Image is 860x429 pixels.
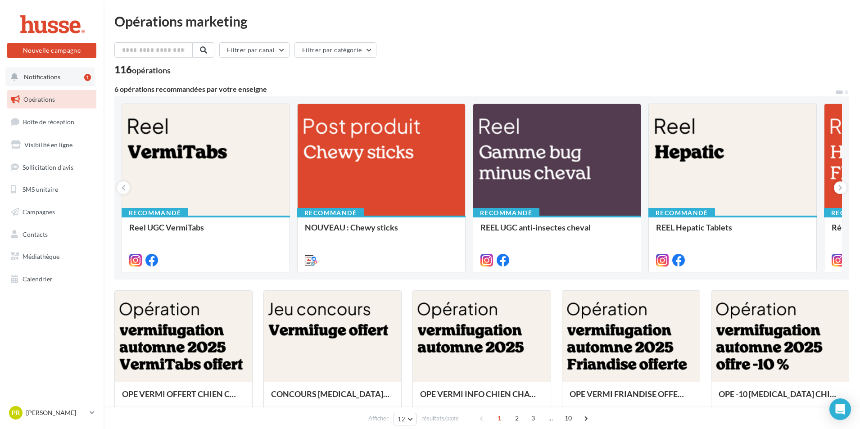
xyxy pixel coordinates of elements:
div: Reel UGC VermiTabs [129,223,282,241]
div: REEL Hepatic Tablets [656,223,809,241]
div: REEL UGC anti-insectes cheval [480,223,634,241]
span: 1 [492,411,507,425]
div: Recommandé [122,208,188,218]
div: OPE -10 [MEDICAL_DATA] CHIEN CHAT AUTOMNE [719,389,842,407]
a: Opérations [5,90,98,109]
div: Recommandé [297,208,364,218]
div: NOUVEAU : Chewy sticks [305,223,458,241]
span: 3 [526,411,540,425]
span: Campagnes [23,208,55,216]
div: CONCOURS [MEDICAL_DATA] OFFERT AUTOMNE 2025 [271,389,394,407]
a: Calendrier [5,270,98,289]
span: 12 [398,415,405,423]
a: Boîte de réception [5,112,98,131]
div: Recommandé [648,208,715,218]
span: SMS unitaire [23,185,58,193]
span: Sollicitation d'avis [23,163,73,171]
span: Visibilité en ligne [24,141,72,149]
button: Notifications 1 [5,68,95,86]
div: 116 [114,65,171,75]
span: ... [543,411,558,425]
span: 2 [510,411,524,425]
a: Contacts [5,225,98,244]
span: Médiathèque [23,253,59,260]
a: PR [PERSON_NAME] [7,404,96,421]
span: résultats/page [421,414,459,423]
button: Filtrer par catégorie [294,42,376,58]
div: OPE VERMI FRIANDISE OFFERTE CHIEN CHAT AUTOMNE [570,389,693,407]
span: Calendrier [23,275,53,283]
div: OPE VERMI OFFERT CHIEN CHAT AUTOMNE [122,389,245,407]
span: Opérations [23,95,55,103]
span: 10 [561,411,576,425]
div: OPE VERMI INFO CHIEN CHAT AUTOMNE [420,389,543,407]
span: Notifications [24,73,60,81]
button: Filtrer par canal [219,42,290,58]
button: Nouvelle campagne [7,43,96,58]
a: Visibilité en ligne [5,135,98,154]
button: 12 [394,413,416,425]
div: 6 opérations recommandées par votre enseigne [114,86,835,93]
span: PR [12,408,20,417]
a: SMS unitaire [5,180,98,199]
div: 1 [84,74,91,81]
span: Afficher [368,414,389,423]
a: Médiathèque [5,247,98,266]
p: [PERSON_NAME] [26,408,86,417]
div: Open Intercom Messenger [829,398,851,420]
span: Boîte de réception [23,118,74,126]
a: Campagnes [5,203,98,221]
a: Sollicitation d'avis [5,158,98,177]
div: Recommandé [473,208,539,218]
span: Contacts [23,230,48,238]
div: opérations [132,66,171,74]
div: Opérations marketing [114,14,849,28]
